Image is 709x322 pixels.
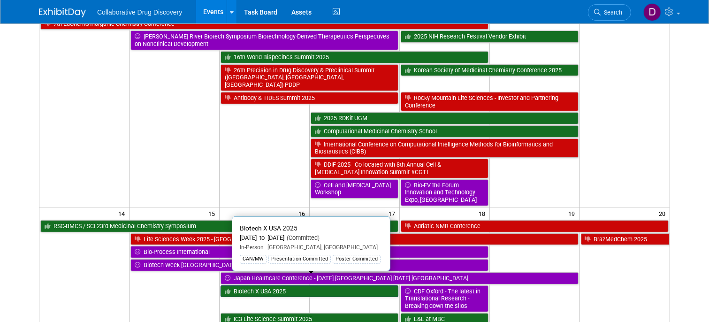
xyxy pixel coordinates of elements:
[268,255,331,263] div: Presentation Committed
[240,255,267,263] div: CAN/MW
[588,4,631,21] a: Search
[40,220,398,232] a: RSC-BMCS / SCI 23rd Medicinal Chemistry Symposium
[97,8,182,16] span: Collaborative Drug Discovery
[221,51,488,63] a: 16th World Bispecifics Summit 2025
[333,255,381,263] div: Poster Committed
[130,31,398,50] a: [PERSON_NAME] River Biotech Symposium Biotechnology-Derived Therapeutics Perspectives on Nonclini...
[568,207,579,219] span: 19
[284,234,320,241] span: (Committed)
[221,272,578,284] a: Japan Healthcare Conference - [DATE] [GEOGRAPHIC_DATA] [DATE] [GEOGRAPHIC_DATA]
[130,259,488,271] a: Biotech Week [GEOGRAPHIC_DATA]
[130,246,488,258] a: Bio-Process International
[207,207,219,219] span: 15
[478,207,489,219] span: 18
[221,285,398,298] a: Biotech X USA 2025
[221,64,398,91] a: 26th Precision in Drug Discovery & Preclinical Summit ([GEOGRAPHIC_DATA], [GEOGRAPHIC_DATA], [GEO...
[401,220,669,232] a: Adriatic NMR Conference
[311,138,579,158] a: International Conference on Computational Intelligence Methods for Bioinformatics and Biostatisti...
[401,92,579,111] a: Rocky Mountain Life Sciences - Investor and Partnering Conference
[401,64,579,77] a: Korean Society of Medicinal Chemistry Conference 2025
[311,159,488,178] a: DDIF 2025 - Co-located with 8th Annual Cell & [MEDICAL_DATA] Innovation Summit #CGTI
[240,224,297,232] span: Biotech X USA 2025
[401,179,488,206] a: Bio-EV the Forum Innovation and Technology Expo, [GEOGRAPHIC_DATA]
[311,112,579,124] a: 2025 RDKit UGM
[221,92,398,104] a: Antibody & TIDES Summit 2025
[117,207,129,219] span: 14
[601,9,622,16] span: Search
[297,207,309,219] span: 16
[581,233,670,245] a: BrazMedChem 2025
[658,207,670,219] span: 20
[264,244,378,251] span: [GEOGRAPHIC_DATA], [GEOGRAPHIC_DATA]
[401,31,579,43] a: 2025 NIH Research Festival Vendor Exhibit
[643,3,661,21] img: Daniel Castro
[388,207,399,219] span: 17
[130,233,578,245] a: Life Sciences Week 2025 - [GEOGRAPHIC_DATA]
[240,244,264,251] span: In-Person
[401,285,488,312] a: CDF Oxford - The latest in Translational Research - Breaking down the silos
[39,8,86,17] img: ExhibitDay
[240,234,382,242] div: [DATE] to [DATE]
[311,125,579,138] a: Computational Medicinal Chemistry School
[311,179,398,199] a: Cell and [MEDICAL_DATA] Workshop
